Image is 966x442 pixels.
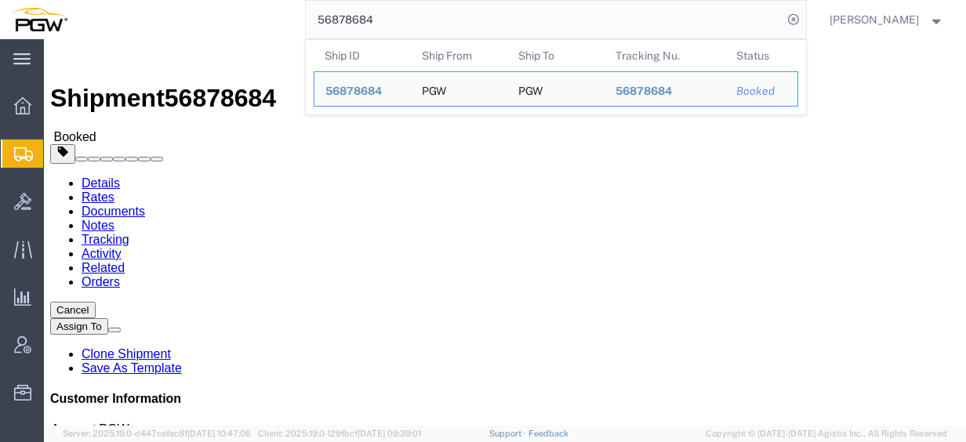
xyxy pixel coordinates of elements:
div: 56878684 [615,83,714,100]
div: Booked [736,83,786,100]
span: Jesse Dawson [830,11,919,28]
th: Ship To [507,40,605,71]
a: Support [489,429,528,438]
span: 56878684 [615,85,671,97]
div: PGW [518,72,543,106]
input: Search for shipment number, reference number [306,1,783,38]
div: 56878684 [325,83,400,100]
div: PGW [421,72,445,106]
button: [PERSON_NAME] [829,10,945,29]
span: Copyright © [DATE]-[DATE] Agistix Inc., All Rights Reserved [706,427,947,440]
img: logo [11,8,67,31]
th: Tracking Nu. [604,40,725,71]
span: [DATE] 10:47:06 [187,429,251,438]
th: Ship From [410,40,507,71]
span: Server: 2025.19.0-d447cefac8f [63,429,251,438]
span: Client: 2025.19.0-129fbcf [258,429,421,438]
a: Feedback [528,429,568,438]
th: Ship ID [314,40,411,71]
span: [DATE] 09:39:01 [358,429,421,438]
th: Status [725,40,798,71]
iframe: FS Legacy Container [44,39,966,426]
span: 56878684 [325,85,382,97]
table: Search Results [314,40,806,114]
